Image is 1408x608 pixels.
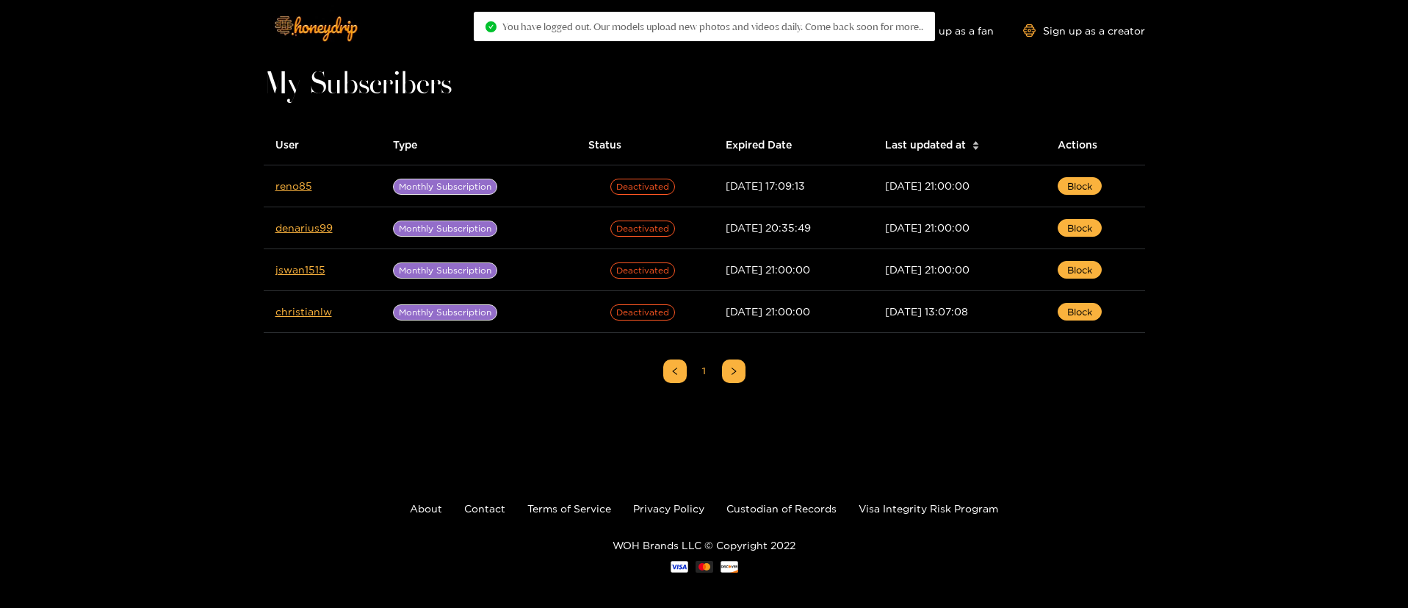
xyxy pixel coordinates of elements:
span: [DATE] 20:35:49 [726,222,811,233]
a: denarius99 [275,222,333,233]
a: reno85 [275,180,312,191]
span: Deactivated [610,304,675,321]
a: Custodian of Records [726,503,837,514]
span: [DATE] 13:07:08 [885,306,968,317]
span: [DATE] 17:09:13 [726,180,805,191]
th: User [264,125,382,165]
span: Block [1067,304,1092,319]
span: You have logged out. Our models upload new photos and videos daily. Come back soon for more.. [502,21,923,32]
span: right [729,367,738,376]
h1: My Subscribers [264,75,1145,96]
button: left [663,360,687,383]
button: Block [1058,219,1102,237]
li: Next Page [722,360,745,383]
li: Previous Page [663,360,687,383]
span: Block [1067,179,1092,193]
span: Monthly Subscription [393,262,497,279]
th: Expired Date [714,125,873,165]
button: Block [1058,177,1102,195]
button: Block [1058,261,1102,279]
span: [DATE] 21:00:00 [726,306,810,317]
span: Deactivated [610,262,675,279]
th: Type [381,125,577,165]
span: caret-down [972,144,980,152]
span: [DATE] 21:00:00 [726,264,810,275]
span: Block [1067,262,1092,277]
a: Contact [464,503,505,514]
span: [DATE] 21:00:00 [885,222,970,233]
a: Privacy Policy [633,503,704,514]
span: Monthly Subscription [393,304,497,321]
th: Actions [1046,125,1145,165]
span: check-circle [485,21,497,32]
span: left [671,367,679,376]
span: Deactivated [610,221,675,237]
a: Sign up as a fan [893,24,994,37]
a: 1 [693,360,715,382]
a: Terms of Service [527,503,611,514]
a: Sign up as a creator [1023,24,1145,37]
li: 1 [693,360,716,383]
a: christianlw [275,306,332,317]
span: [DATE] 21:00:00 [885,180,970,191]
a: jswan1515 [275,264,325,275]
a: About [410,503,442,514]
span: Monthly Subscription [393,221,497,237]
span: [DATE] 21:00:00 [885,264,970,275]
a: Visa Integrity Risk Program [859,503,998,514]
span: Last updated at [885,137,966,153]
button: right [722,360,745,383]
span: Monthly Subscription [393,179,497,195]
span: caret-up [972,139,980,147]
span: Deactivated [610,179,675,195]
button: Block [1058,303,1102,321]
span: Block [1067,221,1092,235]
th: Status [577,125,714,165]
